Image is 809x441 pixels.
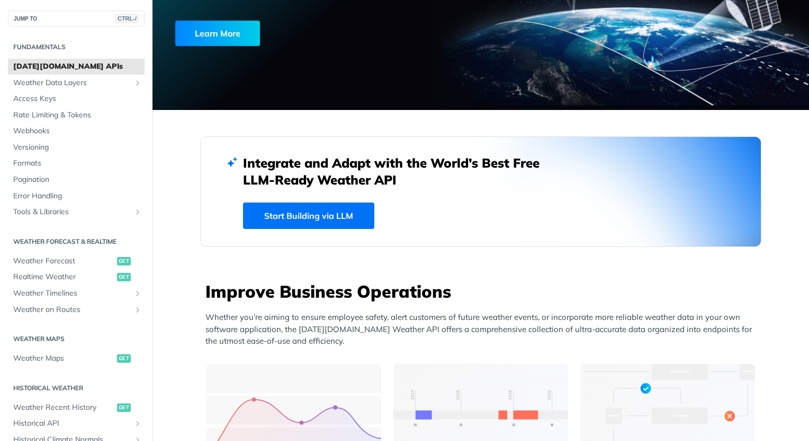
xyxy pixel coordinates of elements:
[8,416,145,431] a: Historical APIShow subpages for Historical API
[13,174,142,185] span: Pagination
[8,188,145,204] a: Error Handling
[13,94,142,104] span: Access Keys
[13,305,131,315] span: Weather on Routes
[205,311,761,347] p: Whether you’re aiming to ensure employee safety, alert customers of future weather events, or inc...
[8,351,145,366] a: Weather Mapsget
[175,21,260,46] div: Learn More
[8,123,145,139] a: Webhooks
[8,383,145,393] h2: Historical Weather
[13,418,131,429] span: Historical API
[8,107,145,123] a: Rate Limiting & Tokens
[243,203,374,229] a: Start Building via LLM
[133,306,142,314] button: Show subpages for Weather on Routes
[133,289,142,298] button: Show subpages for Weather Timelines
[13,272,114,282] span: Realtime Weather
[8,140,145,155] a: Versioning
[13,110,142,121] span: Rate Limiting & Tokens
[8,237,145,246] h2: Weather Forecast & realtime
[133,79,142,87] button: Show subpages for Weather Data Layers
[13,158,142,169] span: Formats
[8,155,145,171] a: Formats
[133,419,142,428] button: Show subpages for Historical API
[8,286,145,301] a: Weather TimelinesShow subpages for Weather Timelines
[8,172,145,188] a: Pagination
[117,257,131,265] span: get
[13,288,131,299] span: Weather Timelines
[8,91,145,107] a: Access Keys
[117,403,131,412] span: get
[8,11,145,26] button: JUMP TOCTRL-/
[13,126,142,136] span: Webhooks
[8,269,145,285] a: Realtime Weatherget
[13,78,131,88] span: Weather Data Layers
[117,354,131,363] span: get
[175,21,429,46] a: Learn More
[8,59,145,75] a: [DATE][DOMAIN_NAME] APIs
[13,256,114,267] span: Weather Forecast
[243,154,555,188] h2: Integrate and Adapt with the World’s Best Free LLM-Ready Weather API
[117,273,131,281] span: get
[8,204,145,220] a: Tools & LibrariesShow subpages for Tools & Libraries
[13,402,114,413] span: Weather Recent History
[8,253,145,269] a: Weather Forecastget
[8,334,145,344] h2: Weather Maps
[13,353,114,364] span: Weather Maps
[13,207,131,217] span: Tools & Libraries
[13,142,142,153] span: Versioning
[13,61,142,72] span: [DATE][DOMAIN_NAME] APIs
[13,191,142,201] span: Error Handling
[8,75,145,91] a: Weather Data LayersShow subpages for Weather Data Layers
[115,14,139,23] span: CTRL-/
[8,42,145,52] h2: Fundamentals
[8,302,145,318] a: Weather on RoutesShow subpages for Weather on Routes
[8,400,145,416] a: Weather Recent Historyget
[133,208,142,216] button: Show subpages for Tools & Libraries
[205,280,761,303] h3: Improve Business Operations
